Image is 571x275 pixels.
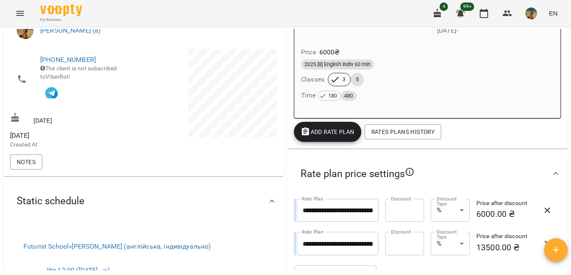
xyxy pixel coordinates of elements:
span: Add Rate plan [301,127,355,137]
span: EN [549,9,558,18]
button: Notes [10,154,42,170]
a: [PERSON_NAME] (а) [40,26,101,34]
span: Rate plan price settings [301,167,415,180]
span: 180 [325,91,340,100]
span: Rates Plans History [371,127,435,137]
button: Menu [10,3,30,23]
div: Rate plan price settings [287,152,568,195]
h6: Price after discount [476,199,538,208]
a: We,12:00 ([DATE] - ∞) [47,266,110,274]
h6: 6000.00 ₴ [476,208,538,221]
button: Rates Plans History [365,124,441,139]
img: Telegram [45,87,58,100]
h6: Classes [301,74,324,85]
span: 4 [440,3,448,11]
span: The client is not subscribed to ViberBot! [40,65,117,80]
img: Брежнєва Катерина Ігорівна (а) [17,22,33,39]
svg: In case no one rate plan chooses, client will see all public rate plans [405,167,415,177]
span: For Business [40,17,82,23]
div: Static schedule [3,180,284,223]
span: Static schedule [17,195,85,208]
span: Notes [17,157,36,167]
p: 6000 ₴ [319,47,340,57]
p: Created At [10,141,142,149]
span: 99+ [460,3,474,11]
span: 2025 [8] English Indiv 60 min [301,61,374,68]
span: [DATE] [10,131,142,141]
h6: Time [301,90,357,101]
img: 60eca85a8c9650d2125a59cad4a94429.JPG [525,8,537,19]
span: 3 [337,76,350,83]
div: % [431,199,470,222]
h6: Price [301,46,316,58]
button: EN [545,5,561,21]
span: 5 [351,76,364,83]
h6: 13500.00 ₴ [476,241,538,254]
div: % [431,232,470,255]
div: [DATE] [8,111,144,126]
button: Add Rate plan [294,122,361,142]
span: [DATE] - [437,26,458,34]
a: [PHONE_NUMBER] [40,56,96,64]
h6: Price after discount [476,232,538,241]
a: Futurist School»[PERSON_NAME] (англійська, індивідуально) [23,242,211,250]
button: In touch with VooptyBot [40,81,63,103]
img: Voopty Logo [40,4,82,16]
span: 480 [341,91,356,100]
button: 8 English individual lessons (60 min)[DATE]- Price6000₴2025 [8] English Indiv 60 minClasses35Time... [294,16,561,111]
